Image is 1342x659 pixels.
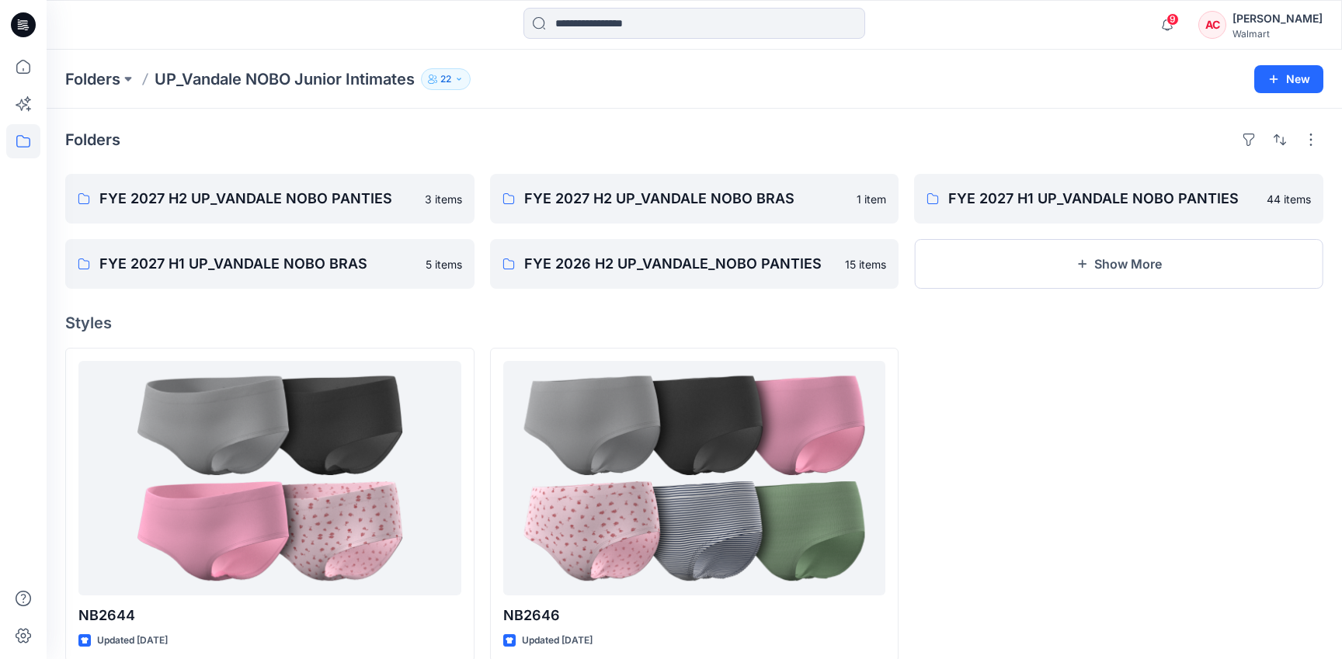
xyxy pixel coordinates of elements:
[503,361,886,595] a: NB2646
[97,633,168,649] p: Updated [DATE]
[99,253,416,275] p: FYE 2027 H1 UP_VANDALE NOBO BRAS
[1267,191,1311,207] p: 44 items
[522,633,593,649] p: Updated [DATE]
[1198,11,1226,39] div: AC
[426,256,462,272] p: 5 items
[948,188,1257,210] p: FYE 2027 H1 UP_VANDALE NOBO PANTIES
[99,188,415,210] p: FYE 2027 H2 UP_VANDALE NOBO PANTIES
[524,188,848,210] p: FYE 2027 H2 UP_VANDALE NOBO BRAS
[490,174,899,224] a: FYE 2027 H2 UP_VANDALE NOBO BRAS1 item
[155,68,415,90] p: UP_Vandale NOBO Junior Intimates
[1232,9,1323,28] div: [PERSON_NAME]
[490,239,899,289] a: FYE 2026 H2 UP_VANDALE_NOBO PANTIES15 items
[65,68,120,90] a: Folders
[425,191,462,207] p: 3 items
[78,605,461,626] p: NB2644
[1166,13,1179,26] span: 9
[845,256,886,272] p: 15 items
[914,174,1323,224] a: FYE 2027 H1 UP_VANDALE NOBO PANTIES44 items
[78,361,461,595] a: NB2644
[503,605,886,626] p: NB2646
[524,253,836,275] p: FYE 2026 H2 UP_VANDALE_NOBO PANTIES
[65,239,475,289] a: FYE 2027 H1 UP_VANDALE NOBO BRAS5 items
[65,174,475,224] a: FYE 2027 H2 UP_VANDALE NOBO PANTIES3 items
[1232,28,1323,40] div: Walmart
[65,130,120,149] h4: Folders
[1254,65,1323,93] button: New
[857,191,886,207] p: 1 item
[914,239,1323,289] button: Show More
[421,68,471,90] button: 22
[440,71,451,88] p: 22
[65,314,1323,332] h4: Styles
